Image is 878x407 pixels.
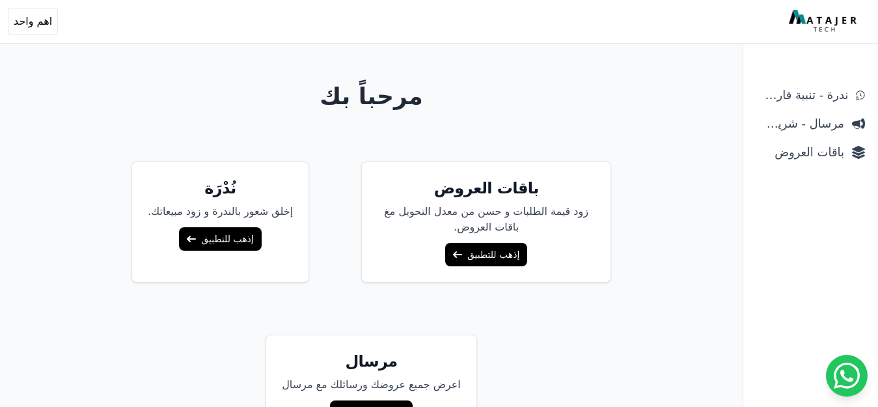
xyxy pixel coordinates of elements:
[14,14,52,29] span: اهم واحد
[179,227,261,251] a: إذهب للتطبيق
[756,143,844,161] span: باقات العروض
[148,178,293,199] h5: نُدْرَة
[148,204,293,219] p: إخلق شعور بالندرة و زود مبيعاتك.
[282,351,461,372] h5: مرسال
[377,178,595,199] h5: باقات العروض
[8,8,58,35] button: اهم واحد
[282,377,461,393] p: اعرض جميع عروضك ورسائلك مع مرسال
[756,86,848,104] span: ندرة - تنبية قارب علي النفاذ
[445,243,527,266] a: إذهب للتطبيق
[789,10,860,33] img: MatajerTech Logo
[377,204,595,235] p: زود قيمة الطلبات و حسن من معدل التحويل مغ باقات العروض.
[756,115,844,133] span: مرسال - شريط دعاية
